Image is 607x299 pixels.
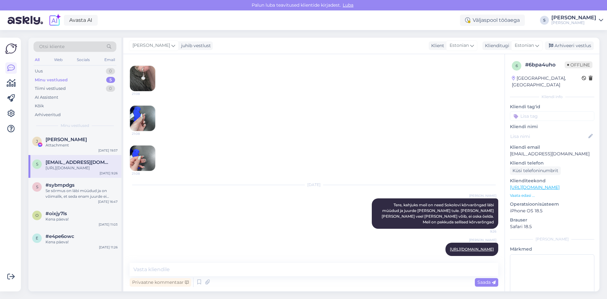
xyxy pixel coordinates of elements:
div: Se sõrmus on läbi müüdud ja on võimalik, et seda enam juurde ei tulegi. [46,188,118,199]
div: [DATE] 11:26 [99,245,118,250]
div: Privaatne kommentaar [130,278,191,287]
div: Arhiveeri vestlus [545,41,594,50]
span: 6 [516,63,518,68]
div: AI Assistent [35,94,58,101]
span: 9:26 [473,229,496,234]
img: Askly Logo [5,43,17,55]
p: Vaata edasi ... [510,193,594,198]
span: o [35,213,39,218]
div: [URL][DOMAIN_NAME] [46,165,118,171]
span: [PERSON_NAME] [132,42,170,49]
div: [PERSON_NAME] [551,15,596,20]
span: e [36,236,38,240]
div: [DATE] 19:57 [98,148,118,153]
span: s [36,184,38,189]
img: Attachment [130,146,155,171]
div: Kliendi info [510,94,594,100]
input: Lisa nimi [510,133,587,140]
div: [PERSON_NAME] [551,20,596,25]
span: [PERSON_NAME] [469,193,496,198]
div: [PERSON_NAME] [510,236,594,242]
div: S [540,16,549,25]
span: #oixjy7ls [46,211,67,216]
div: Socials [76,56,91,64]
div: 5 [106,77,115,83]
span: Otsi kliente [39,43,64,50]
span: Saada [477,279,496,285]
a: [URL][DOMAIN_NAME] [450,247,494,252]
img: Attachment [130,106,155,131]
span: 9:26 [473,256,496,261]
div: Minu vestlused [35,77,68,83]
div: Klienditugi [482,42,509,49]
span: Estonian [515,42,534,49]
p: Kliendi nimi [510,123,594,130]
p: iPhone OS 18.5 [510,208,594,214]
div: 0 [106,85,115,92]
span: s [36,162,38,166]
p: Klienditeekond [510,178,594,184]
img: Attachment [130,66,155,91]
span: Janno Olen [46,137,87,142]
a: [URL][DOMAIN_NAME] [510,184,560,190]
div: Web [53,56,64,64]
a: Avasta AI [64,15,98,26]
p: Safari 18.5 [510,223,594,230]
p: Brauser [510,217,594,223]
div: [DATE] 9:26 [100,171,118,176]
a: [PERSON_NAME][PERSON_NAME] [551,15,603,25]
span: Luba [341,2,355,8]
div: Arhiveeritud [35,112,61,118]
div: Attachment [46,142,118,148]
div: Email [103,56,116,64]
p: Kliendi tag'id [510,103,594,110]
div: All [34,56,41,64]
div: Küsi telefoninumbrit [510,166,561,175]
span: Offline [565,61,592,68]
div: Kena päeva! [46,239,118,245]
div: [GEOGRAPHIC_DATA], [GEOGRAPHIC_DATA] [512,75,582,88]
p: Kliendi email [510,144,594,151]
div: Tiimi vestlused [35,85,66,92]
span: 21:08 [132,171,156,176]
div: # 6bpa4uho [525,61,565,69]
span: 21:08 [132,131,156,136]
input: Lisa tag [510,111,594,121]
p: Kliendi telefon [510,160,594,166]
p: Märkmed [510,246,594,252]
div: Väljaspool tööaega [460,15,525,26]
div: [DATE] [130,182,498,188]
span: #sybmpdgs [46,182,75,188]
div: juhib vestlust [179,42,211,49]
div: Klient [429,42,444,49]
span: sandramariatoomeniit3@gmail.com [46,159,111,165]
div: Kõik [35,103,44,109]
p: Operatsioonisüsteem [510,201,594,208]
img: explore-ai [48,14,61,27]
span: [PERSON_NAME] [469,238,496,242]
div: Kena päeva! [46,216,118,222]
div: [DATE] 11:03 [99,222,118,227]
div: Uus [35,68,43,74]
span: 21:08 [132,91,156,96]
span: Tere, kahjuks meil on need Sokolovi kõrvarõngad läbi müüdud ja juurde [PERSON_NAME] tule. [PERSON... [382,202,495,224]
div: [DATE] 16:47 [98,199,118,204]
p: [EMAIL_ADDRESS][DOMAIN_NAME] [510,151,594,157]
span: #e4pe6owc [46,234,74,239]
span: Minu vestlused [61,123,89,128]
span: Estonian [450,42,469,49]
div: 0 [106,68,115,74]
span: J [36,139,38,144]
